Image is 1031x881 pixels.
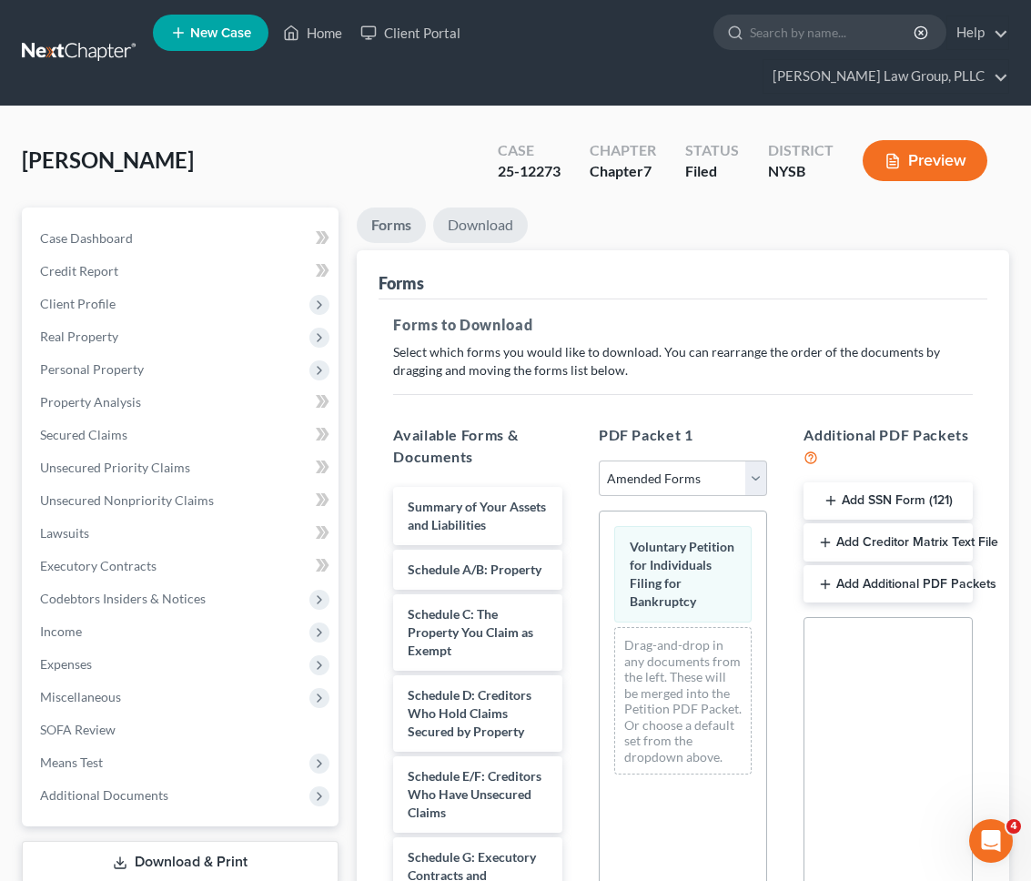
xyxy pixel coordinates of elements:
span: Voluntary Petition for Individuals Filing for Bankruptcy [630,539,734,609]
a: Forms [357,208,426,243]
a: Property Analysis [25,386,339,419]
h5: Additional PDF Packets [804,424,973,468]
p: Select which forms you would like to download. You can rearrange the order of the documents by dr... [393,343,973,380]
div: NYSB [768,161,834,182]
div: District [768,140,834,161]
div: Filed [685,161,739,182]
input: Search by name... [750,15,916,49]
span: Unsecured Priority Claims [40,460,190,475]
h5: Available Forms & Documents [393,424,562,468]
button: Add SSN Form (121) [804,482,973,521]
span: [PERSON_NAME] [22,147,194,173]
span: Unsecured Nonpriority Claims [40,492,214,508]
a: Unsecured Priority Claims [25,451,339,484]
a: Unsecured Nonpriority Claims [25,484,339,517]
span: Schedule D: Creditors Who Hold Claims Secured by Property [408,687,531,739]
a: Secured Claims [25,419,339,451]
a: SOFA Review [25,714,339,746]
span: Executory Contracts [40,558,157,573]
h5: PDF Packet 1 [599,424,768,446]
a: [PERSON_NAME] Law Group, PLLC [763,60,1008,93]
a: Executory Contracts [25,550,339,582]
span: Additional Documents [40,787,168,803]
a: Lawsuits [25,517,339,550]
a: Case Dashboard [25,222,339,255]
span: Lawsuits [40,525,89,541]
h5: Forms to Download [393,314,973,336]
span: Schedule E/F: Creditors Who Have Unsecured Claims [408,768,541,820]
span: Expenses [40,656,92,672]
a: Help [947,16,1008,49]
span: Income [40,623,82,639]
div: 25-12273 [498,161,561,182]
button: Preview [863,140,987,181]
div: Case [498,140,561,161]
div: Status [685,140,739,161]
span: Case Dashboard [40,230,133,246]
div: Drag-and-drop in any documents from the left. These will be merged into the Petition PDF Packet. ... [614,627,753,775]
span: Property Analysis [40,394,141,410]
span: 7 [643,162,652,179]
span: Schedule C: The Property You Claim as Exempt [408,606,533,658]
span: Means Test [40,754,103,770]
div: Forms [379,272,424,294]
span: Client Profile [40,296,116,311]
span: Secured Claims [40,427,127,442]
span: Summary of Your Assets and Liabilities [408,499,546,532]
a: Credit Report [25,255,339,288]
div: Chapter [590,140,656,161]
span: Codebtors Insiders & Notices [40,591,206,606]
button: Add Additional PDF Packets [804,565,973,603]
span: SOFA Review [40,722,116,737]
span: New Case [190,26,251,40]
span: 4 [1006,819,1021,834]
span: Miscellaneous [40,689,121,704]
span: Schedule A/B: Property [408,562,541,577]
span: Real Property [40,329,118,344]
span: Personal Property [40,361,144,377]
iframe: Intercom live chat [969,819,1013,863]
a: Client Portal [351,16,470,49]
div: Chapter [590,161,656,182]
a: Download [433,208,528,243]
a: Home [274,16,351,49]
span: Credit Report [40,263,118,278]
button: Add Creditor Matrix Text File [804,523,973,562]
